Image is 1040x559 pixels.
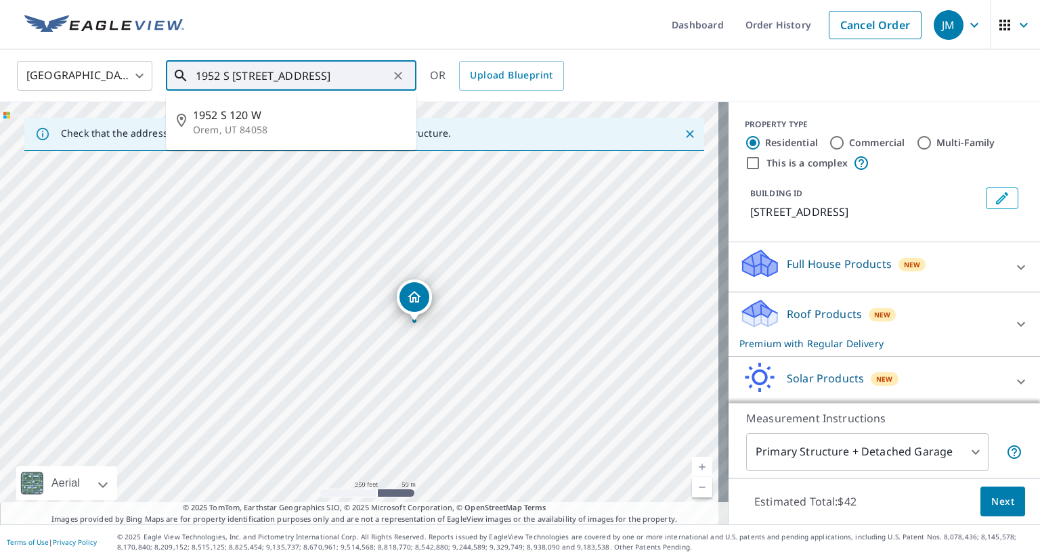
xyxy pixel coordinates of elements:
a: Privacy Policy [53,537,97,547]
div: Roof ProductsNewPremium with Regular Delivery [739,298,1029,351]
span: Next [991,493,1014,510]
p: [STREET_ADDRESS] [750,204,980,220]
input: Search by address or latitude-longitude [196,57,389,95]
a: Terms of Use [7,537,49,547]
div: Aerial [16,466,117,500]
button: Clear [389,66,408,85]
span: Upload Blueprint [470,67,552,84]
span: 1952 S 120 W [193,107,406,123]
div: Primary Structure + Detached Garage [746,433,989,471]
a: Current Level 17, Zoom In [692,457,712,477]
div: JM [934,10,963,40]
a: Terms [524,502,546,512]
span: © 2025 TomTom, Earthstar Geographics SIO, © 2025 Microsoft Corporation, © [183,502,546,514]
span: New [904,259,921,270]
p: | [7,538,97,546]
p: Measurement Instructions [746,410,1022,426]
div: Aerial [47,466,84,500]
button: Next [980,487,1025,517]
a: Cancel Order [829,11,922,39]
a: OpenStreetMap [464,502,521,512]
label: Multi-Family [936,136,995,150]
span: Your report will include the primary structure and a detached garage if one exists. [1006,444,1022,460]
div: OR [430,61,564,91]
span: New [874,309,891,320]
p: Estimated Total: $42 [743,487,867,516]
a: Upload Blueprint [459,61,563,91]
img: EV Logo [24,15,184,35]
p: Orem, UT 84058 [193,123,406,137]
span: New [876,374,893,384]
p: BUILDING ID [750,187,802,199]
p: Premium with Regular Delivery [739,336,1005,351]
p: Full House Products [787,256,892,272]
label: This is a complex [766,156,848,170]
div: Solar ProductsNew [739,362,1029,401]
p: Solar Products [787,370,864,386]
button: Edit building 1 [986,187,1018,209]
div: Full House ProductsNew [739,248,1029,286]
p: © 2025 Eagle View Technologies, Inc. and Pictometry International Corp. All Rights Reserved. Repo... [117,532,1033,552]
label: Commercial [849,136,905,150]
div: PROPERTY TYPE [745,118,1024,131]
div: [GEOGRAPHIC_DATA] [17,57,152,95]
div: Dropped pin, building 1, Residential property, 1952 S 120 W Orem, UT 84058 [397,279,432,321]
label: Residential [765,136,818,150]
button: Close [681,125,699,143]
p: Check that the address is accurate, then drag the marker over the correct structure. [61,127,451,139]
a: Current Level 17, Zoom Out [692,477,712,497]
p: Roof Products [787,306,862,322]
